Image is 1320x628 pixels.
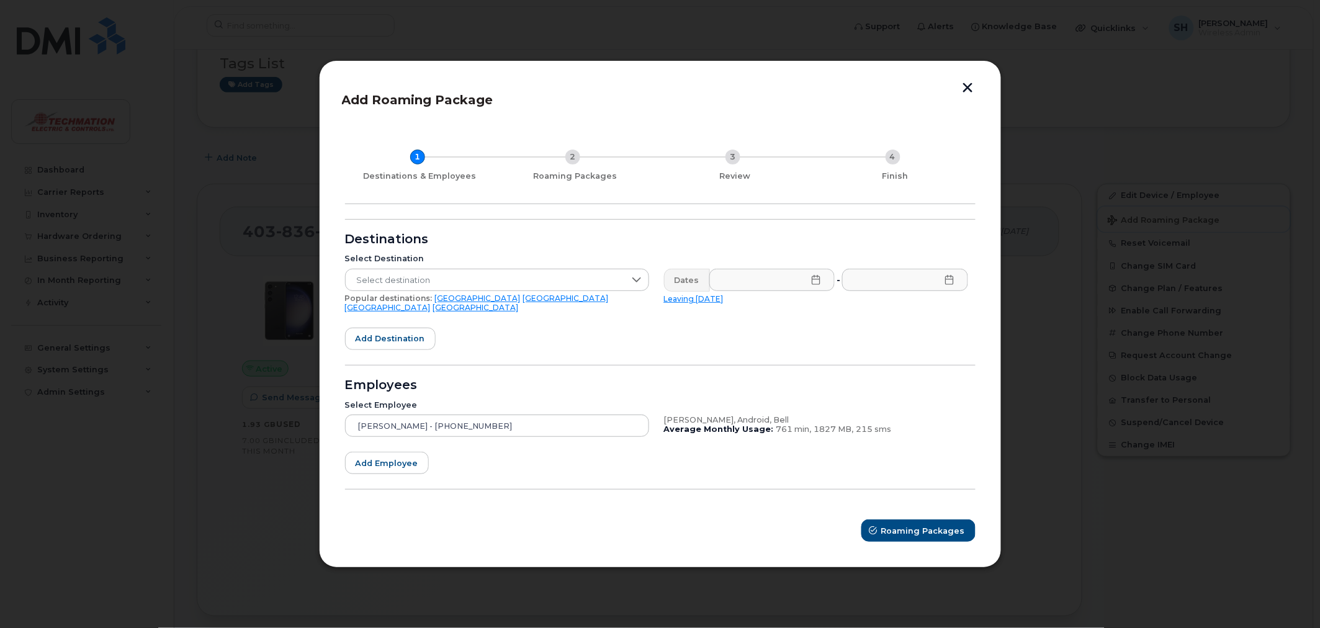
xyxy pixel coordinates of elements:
a: [GEOGRAPHIC_DATA] [435,294,521,303]
div: Select Employee [345,400,649,410]
a: Leaving [DATE] [664,294,724,303]
span: Popular destinations: [345,294,433,303]
button: Add destination [345,328,436,350]
div: 3 [725,150,740,164]
span: 1827 MB, [814,424,854,434]
span: Add destination [356,333,425,344]
div: - [834,269,843,291]
input: Please fill out this field [842,269,968,291]
span: Add Roaming Package [342,92,493,107]
div: Employees [345,380,976,390]
div: Destinations [345,235,976,244]
div: Review [660,171,810,181]
button: Add employee [345,452,429,474]
span: 215 sms [856,424,892,434]
input: Please fill out this field [709,269,835,291]
button: Roaming Packages [861,519,976,542]
b: Average Monthly Usage: [664,424,774,434]
span: Add employee [356,457,418,469]
div: Select Destination [345,254,649,264]
a: [GEOGRAPHIC_DATA] [523,294,609,303]
span: 761 min, [776,424,812,434]
div: [PERSON_NAME], Android, Bell [664,415,968,425]
div: 2 [565,150,580,164]
div: Finish [820,171,971,181]
a: [GEOGRAPHIC_DATA] [433,303,519,312]
span: Select destination [346,269,625,292]
a: [GEOGRAPHIC_DATA] [345,303,431,312]
div: 4 [886,150,900,164]
input: Search device [345,415,649,437]
span: Roaming Packages [881,525,965,537]
div: Roaming Packages [500,171,650,181]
